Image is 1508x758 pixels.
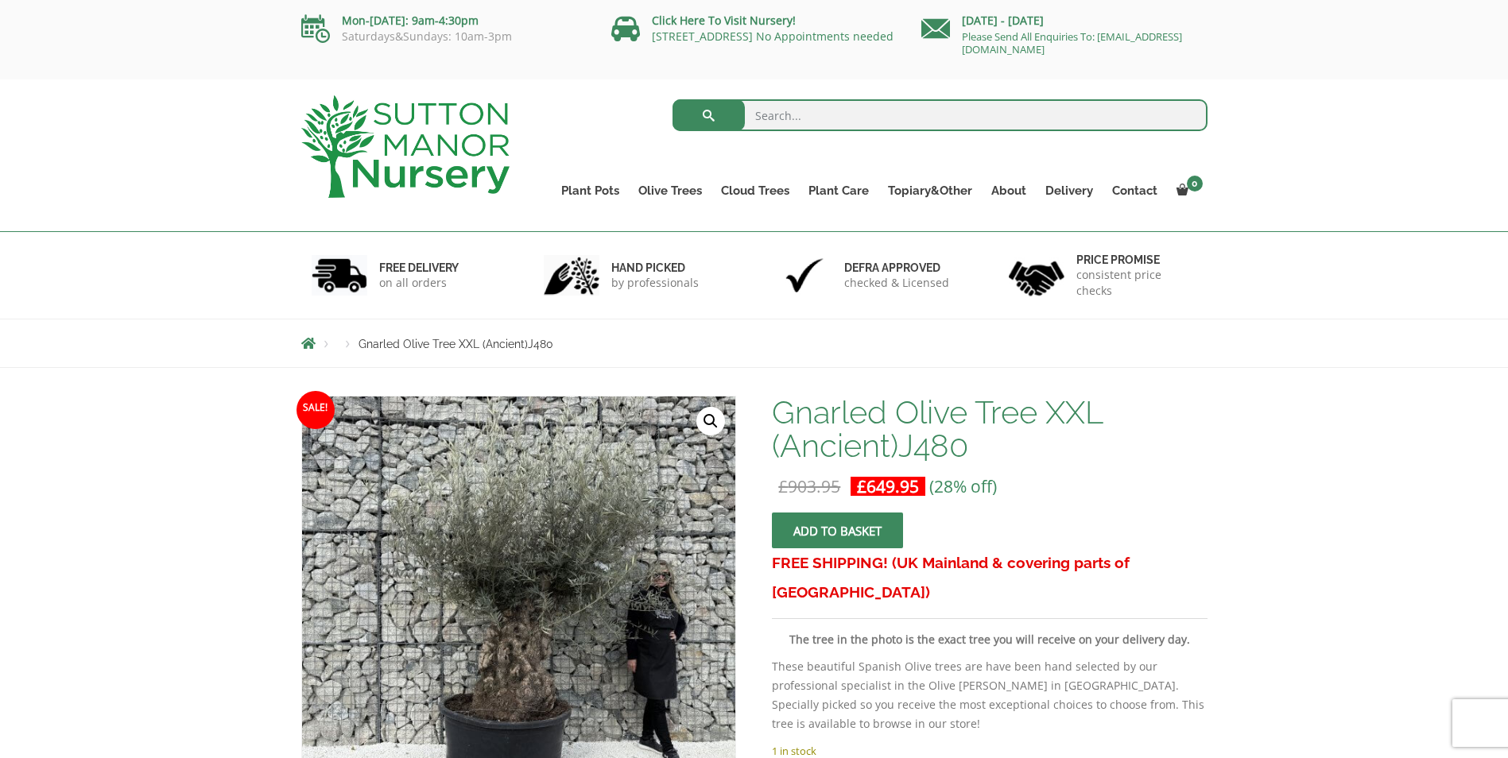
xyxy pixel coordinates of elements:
a: Topiary&Other [878,180,982,202]
a: [STREET_ADDRESS] No Appointments needed [652,29,894,44]
h6: Defra approved [844,261,949,275]
p: [DATE] - [DATE] [921,11,1208,30]
strong: The tree in the photo is the exact tree you will receive on your delivery day. [789,632,1190,647]
span: Sale! [297,391,335,429]
a: Contact [1103,180,1167,202]
bdi: 903.95 [778,475,840,497]
p: on all orders [379,275,459,291]
a: 0 [1167,180,1208,202]
nav: Breadcrumbs [301,337,1208,350]
img: 1.jpg [312,255,367,296]
p: Mon-[DATE]: 9am-4:30pm [301,11,587,30]
img: 3.jpg [777,255,832,296]
a: Delivery [1036,180,1103,202]
span: £ [857,475,866,497]
a: Plant Pots [552,180,629,202]
span: (28% off) [929,475,997,497]
a: Please Send All Enquiries To: [EMAIL_ADDRESS][DOMAIN_NAME] [962,29,1182,56]
h1: Gnarled Olive Tree XXL (Ancient)J480 [772,396,1207,462]
input: Search... [673,99,1208,131]
span: 0 [1187,176,1203,191]
a: About [982,180,1036,202]
p: consistent price checks [1076,267,1197,299]
p: Saturdays&Sundays: 10am-3pm [301,30,587,43]
h3: FREE SHIPPING! (UK Mainland & covering parts of [GEOGRAPHIC_DATA]) [772,548,1207,607]
span: £ [778,475,788,497]
p: checked & Licensed [844,275,949,291]
a: View full-screen image gallery [696,407,725,435]
h6: FREE DELIVERY [379,261,459,275]
p: These beautiful Spanish Olive trees are have been hand selected by our professional specialist in... [772,657,1207,733]
a: Plant Care [799,180,878,202]
h6: Price promise [1076,253,1197,267]
span: Gnarled Olive Tree XXL (Ancient)J480 [359,338,553,350]
a: Olive Trees [629,180,711,202]
img: logo [301,95,510,198]
button: Add to basket [772,512,903,548]
p: by professionals [611,275,699,291]
img: 2.jpg [544,255,599,296]
a: Click Here To Visit Nursery! [652,13,796,28]
a: Cloud Trees [711,180,799,202]
h6: hand picked [611,261,699,275]
bdi: 649.95 [857,475,919,497]
img: 4.jpg [1009,251,1064,300]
